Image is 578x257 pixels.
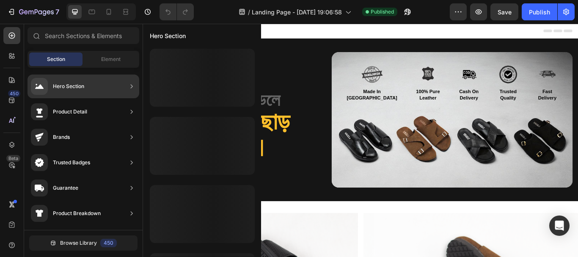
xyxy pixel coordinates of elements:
span: Quality [417,83,435,90]
div: 450 [100,239,117,247]
span: Made In [257,76,277,83]
span: Landing Page - [DATE] 19:06:58 [252,8,342,17]
span: Delivery [461,83,483,90]
div: Beta [6,155,20,162]
span: Section [47,55,65,63]
span: 100% Pure [319,76,347,83]
span: Published [371,8,394,16]
div: Undo/Redo [160,3,194,20]
button: Browse Library450 [29,235,138,251]
div: Product Detail [53,108,87,116]
span: / [248,8,250,17]
button: Save [490,3,518,20]
input: Search Sections & Elements [28,27,139,44]
img: gempages_550006975857951793-d125a94b-0b2c-4913-8dab-a2d39996f585.png [413,47,439,72]
div: 450 [8,90,20,97]
span: Element [101,55,121,63]
span: [GEOGRAPHIC_DATA] [238,83,297,90]
span: Leather [322,83,342,90]
img: gempages_550006975857951793-03860e61-05ab-49b8-ac8b-b94995ab89fd.png [320,47,345,72]
iframe: Design area [143,24,578,257]
span: Delivery [370,83,391,90]
div: Guarantee [53,184,78,192]
div: Product Breakdown [53,209,101,218]
div: Brands [53,133,70,141]
img: gempages_550006975857951793-89828a6b-303e-469b-a47c-74481938f293.png [368,47,393,72]
p: 7 [55,7,59,17]
img: gempages_550006975857951793-770afc78-2573-4875-a4fa-8531dcba321c.png [459,47,484,72]
button: Publish [522,3,557,20]
span: Save [498,8,512,16]
span: Cash On [369,76,391,83]
div: Publish [529,8,550,17]
div: Hero Section [53,82,84,91]
div: Background Image [220,33,501,191]
span: Browse Library [60,239,97,247]
div: Trusted Badges [53,158,90,167]
span: Trusted [416,76,436,83]
span: Fast [466,76,477,83]
div: Open Intercom Messenger [549,216,570,236]
button: 7 [3,3,63,20]
img: gempages_550006975857951793-5f3b7d92-3175-4d40-8350-f8a6cee9cbd4.png [255,47,280,72]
